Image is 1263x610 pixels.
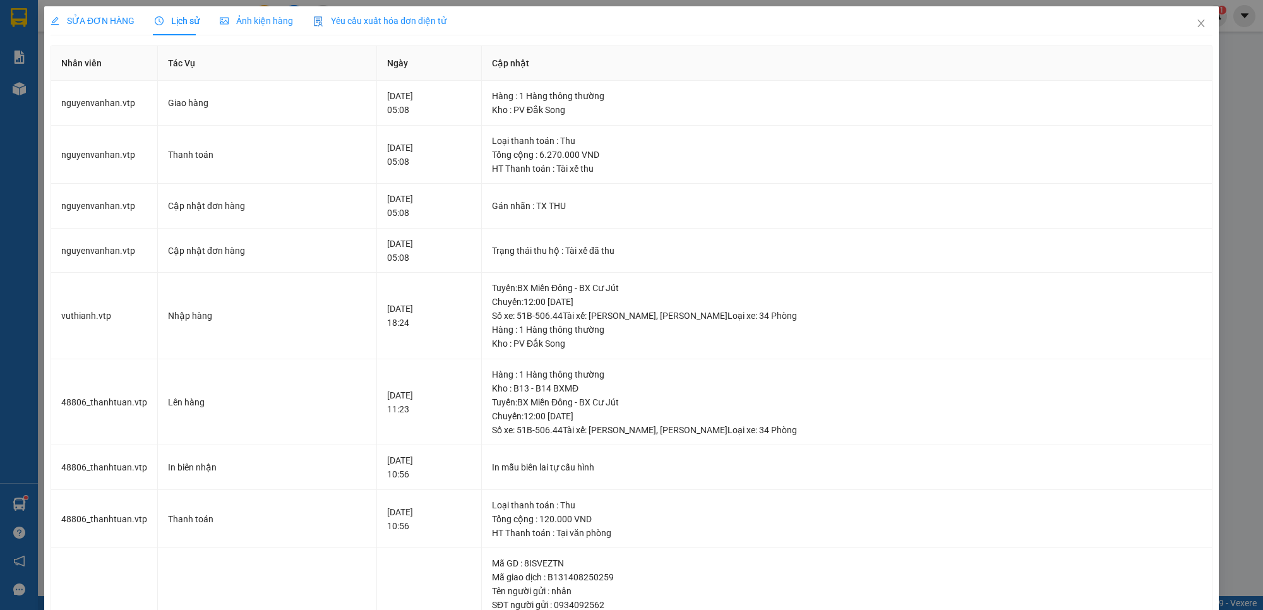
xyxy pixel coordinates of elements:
[51,184,158,229] td: nguyenvanhan.vtp
[492,584,1202,598] div: Tên người gửi : nhân
[492,368,1202,381] div: Hàng : 1 Hàng thông thường
[387,388,471,416] div: [DATE] 11:23
[492,526,1202,540] div: HT Thanh toán : Tại văn phòng
[492,460,1202,474] div: In mẫu biên lai tự cấu hình
[492,199,1202,213] div: Gán nhãn : TX THU
[313,16,446,26] span: Yêu cầu xuất hóa đơn điện tử
[1196,18,1206,28] span: close
[51,273,158,359] td: vuthianh.vtp
[313,16,323,27] img: icon
[168,309,366,323] div: Nhập hàng
[168,96,366,110] div: Giao hàng
[492,570,1202,584] div: Mã giao dịch : B131408250259
[168,148,366,162] div: Thanh toán
[492,498,1202,512] div: Loại thanh toán : Thu
[492,337,1202,350] div: Kho : PV Đắk Song
[168,244,366,258] div: Cập nhật đơn hàng
[492,89,1202,103] div: Hàng : 1 Hàng thông thường
[387,453,471,481] div: [DATE] 10:56
[377,46,482,81] th: Ngày
[51,490,158,549] td: 48806_thanhtuan.vtp
[220,16,293,26] span: Ảnh kiện hàng
[492,395,1202,437] div: Tuyến : BX Miền Đông - BX Cư Jút Chuyến: 12:00 [DATE] Số xe: 51B-506.44 Tài xế: [PERSON_NAME], [P...
[168,199,366,213] div: Cập nhật đơn hàng
[168,460,366,474] div: In biên nhận
[492,134,1202,148] div: Loại thanh toán : Thu
[387,89,471,117] div: [DATE] 05:08
[51,16,135,26] span: SỬA ĐƠN HÀNG
[492,512,1202,526] div: Tổng cộng : 120.000 VND
[51,229,158,273] td: nguyenvanhan.vtp
[492,162,1202,176] div: HT Thanh toán : Tài xế thu
[387,302,471,330] div: [DATE] 18:24
[51,126,158,184] td: nguyenvanhan.vtp
[492,103,1202,117] div: Kho : PV Đắk Song
[492,148,1202,162] div: Tổng cộng : 6.270.000 VND
[492,556,1202,570] div: Mã GD : 8ISVEZTN
[168,395,366,409] div: Lên hàng
[492,381,1202,395] div: Kho : B13 - B14 BXMĐ
[492,244,1202,258] div: Trạng thái thu hộ : Tài xế đã thu
[387,141,471,169] div: [DATE] 05:08
[387,192,471,220] div: [DATE] 05:08
[51,46,158,81] th: Nhân viên
[51,445,158,490] td: 48806_thanhtuan.vtp
[51,359,158,446] td: 48806_thanhtuan.vtp
[155,16,164,25] span: clock-circle
[387,237,471,265] div: [DATE] 05:08
[220,16,229,25] span: picture
[482,46,1212,81] th: Cập nhật
[51,16,59,25] span: edit
[387,505,471,533] div: [DATE] 10:56
[51,81,158,126] td: nguyenvanhan.vtp
[158,46,377,81] th: Tác Vụ
[492,323,1202,337] div: Hàng : 1 Hàng thông thường
[155,16,200,26] span: Lịch sử
[492,281,1202,323] div: Tuyến : BX Miền Đông - BX Cư Jút Chuyến: 12:00 [DATE] Số xe: 51B-506.44 Tài xế: [PERSON_NAME], [P...
[168,512,366,526] div: Thanh toán
[1183,6,1219,42] button: Close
